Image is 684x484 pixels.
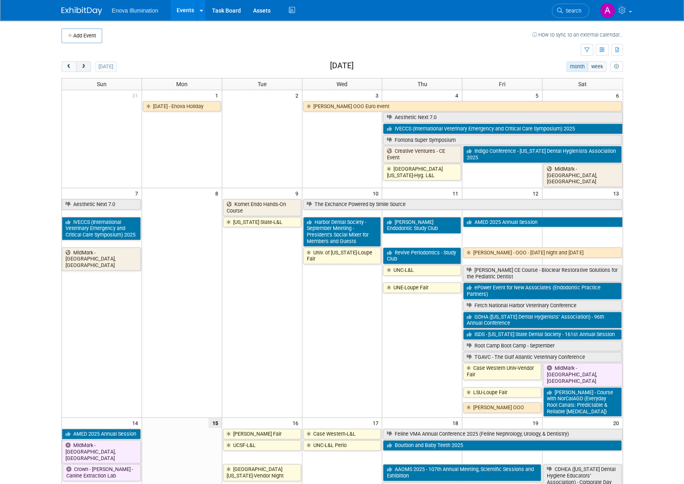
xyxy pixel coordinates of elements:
[612,188,623,198] span: 13
[134,188,142,198] span: 7
[383,429,622,439] a: Feline VMA Annual Conference 2025 (Feline Nephrology, Urology, & Dentistry)
[463,265,621,282] a: [PERSON_NAME] CE Course - Bioclear Restorative Solutions for the Pediatric Dentist
[62,429,141,439] a: AMED 2025 Annual Session
[463,282,621,299] a: ePower Event for New Associates (Endodontic Practice Partners)
[143,101,221,112] a: [DATE] - Enova Holiday
[552,4,589,18] a: Search
[383,164,461,180] a: [GEOGRAPHIC_DATA][US_STATE]-Hyg. L&L
[452,418,462,428] span: 18
[610,61,623,72] button: myCustomButton
[214,188,222,198] span: 8
[223,199,301,216] a: Komet Endo Hands-On Course
[303,101,622,112] a: [PERSON_NAME] OOO Euro event
[535,90,542,100] span: 5
[543,363,622,386] a: MidMark - [GEOGRAPHIC_DATA], [GEOGRAPHIC_DATA]
[383,217,461,234] a: [PERSON_NAME] Endodontic Study Club
[383,440,621,451] a: Bourbon and Baby Teeth 2025
[615,90,623,100] span: 6
[563,8,581,14] span: Search
[337,81,347,87] span: Wed
[97,81,107,87] span: Sun
[463,217,622,228] a: AMED 2025 Annual Session
[383,124,622,134] a: IVECCS (International Veterinary Emergency and Critical Care Symposium) 2025
[292,418,302,428] span: 16
[532,32,623,38] a: How to sync to an external calendar...
[61,28,102,43] button: Add Event
[208,418,222,428] span: 15
[463,352,621,362] a: TGAVC - The Gulf Atlantic Veterinary Conference
[223,464,301,481] a: [GEOGRAPHIC_DATA][US_STATE]-Vendor Night
[532,418,542,428] span: 19
[578,81,587,87] span: Sat
[223,429,301,439] a: [PERSON_NAME] Fair
[330,61,353,70] h2: [DATE]
[614,64,619,69] i: Personalize Calendar
[303,217,381,247] a: Harbor Dental Society - September Meeting - President’s Social Mixer for Members and Guests
[532,188,542,198] span: 12
[303,429,381,439] a: Case Western-L&L
[463,247,621,258] a: [PERSON_NAME] - OOO - [DATE] night and [DATE]
[62,440,141,463] a: MidMark - [GEOGRAPHIC_DATA], [GEOGRAPHIC_DATA]
[417,81,427,87] span: Thu
[463,146,621,163] a: Indigo Conference - [US_STATE] Dental Hygienists Association 2025
[383,112,622,123] a: Aesthetic Next 7.0
[463,402,541,413] a: [PERSON_NAME] OOO
[463,387,541,398] a: LSU-Loupe Fair
[95,61,116,72] button: [DATE]
[131,418,142,428] span: 14
[131,90,142,100] span: 31
[76,61,91,72] button: next
[223,217,301,228] a: [US_STATE] State-L&L
[295,188,302,198] span: 9
[463,329,621,340] a: ISDS - [US_STATE] State Dental Society - 161st Annual Session
[383,464,541,481] a: AAOMS 2025 - 107th Annual Meeting, Scientific Sessions and Exhibition
[499,81,505,87] span: Fri
[383,135,621,145] a: Fontona Super Symposium
[383,247,461,264] a: Revive Periodontics - Study Club
[463,300,621,311] a: Fetch National Harbor Veterinary Conference
[176,81,188,87] span: Mon
[214,90,222,100] span: 1
[463,363,541,380] a: Case Western Univ-Vendor Fair
[62,217,141,240] a: IVECCS (International Veterinary Emergency and Critical Care Symposium) 2025
[383,265,461,276] a: UNC-L&L
[62,247,141,271] a: MidMark - [GEOGRAPHIC_DATA], [GEOGRAPHIC_DATA]
[383,282,461,293] a: UNE-Loupe Fair
[112,7,158,14] span: Enova Illumination
[303,247,381,264] a: Univ. of [US_STATE]-Loupe Fair
[372,188,382,198] span: 10
[374,90,382,100] span: 3
[455,90,462,100] span: 4
[63,464,141,481] a: Crown - [PERSON_NAME] - Canine Extraction Lab
[463,312,621,328] a: GDHA ([US_STATE] Dental Hygienists’ Association) - 96th Annual Conference
[61,61,76,72] button: prev
[303,440,381,451] a: UNC-L&L Perio
[566,61,588,72] button: month
[543,387,621,417] a: [PERSON_NAME] - Course with NorCalAGD (Everyday Root Canals: Predictable & Reliable [MEDICAL_DATA])
[61,7,102,15] img: ExhibitDay
[258,81,267,87] span: Tue
[600,3,615,18] img: Abby Nelson
[452,188,462,198] span: 11
[223,440,301,451] a: UCSF-L&L
[612,418,623,428] span: 20
[588,61,606,72] button: week
[383,146,461,163] a: Creative Ventures - CE Event
[372,418,382,428] span: 17
[295,90,302,100] span: 2
[543,164,622,187] a: MidMark - [GEOGRAPHIC_DATA], [GEOGRAPHIC_DATA]
[62,199,141,210] a: Aesthetic Next 7.0
[463,341,621,351] a: Root Camp Boot Camp - September
[303,199,622,210] a: The Exchance Powered by Smile Source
